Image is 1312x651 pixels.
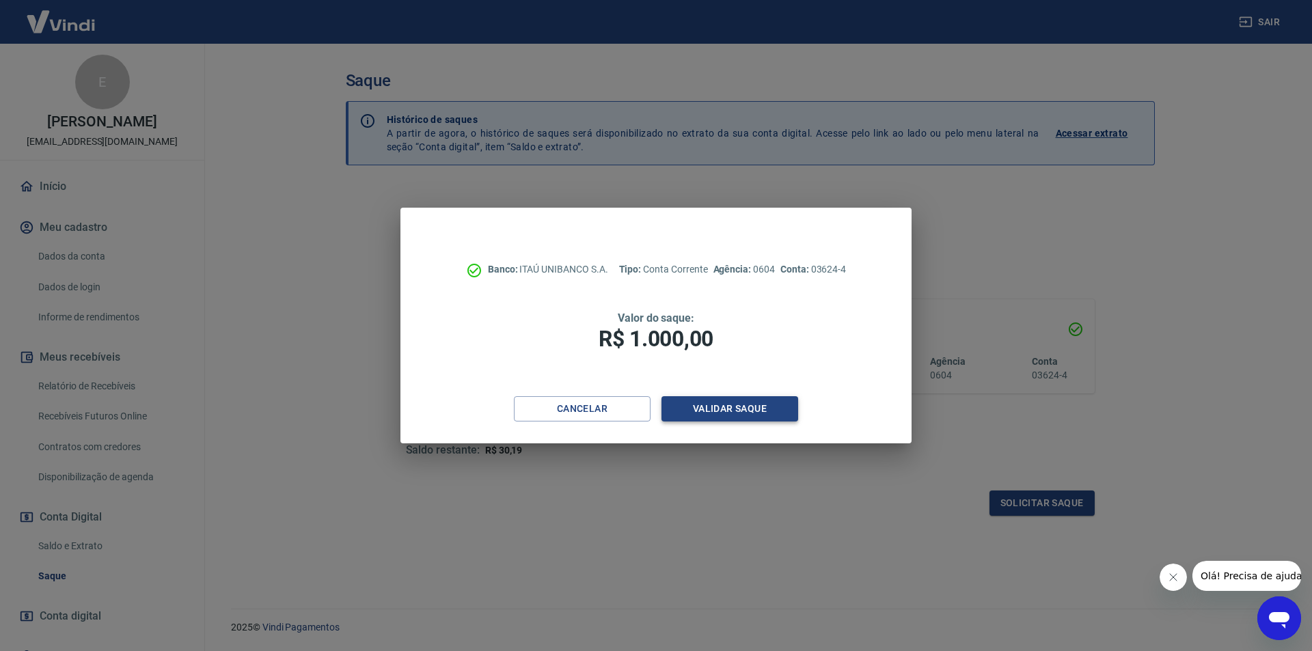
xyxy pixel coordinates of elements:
[488,262,608,277] p: ITAÚ UNIBANCO S.A.
[619,262,708,277] p: Conta Corrente
[780,264,811,275] span: Conta:
[488,264,520,275] span: Banco:
[661,396,798,421] button: Validar saque
[1160,564,1187,591] iframe: Fechar mensagem
[514,396,651,421] button: Cancelar
[1257,596,1301,640] iframe: Botão para abrir a janela de mensagens
[618,311,694,324] span: Valor do saque:
[780,262,846,277] p: 03624-4
[713,262,775,277] p: 0604
[599,326,713,352] span: R$ 1.000,00
[1192,561,1301,591] iframe: Mensagem da empresa
[8,10,115,20] span: Olá! Precisa de ajuda?
[713,264,754,275] span: Agência:
[619,264,644,275] span: Tipo:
